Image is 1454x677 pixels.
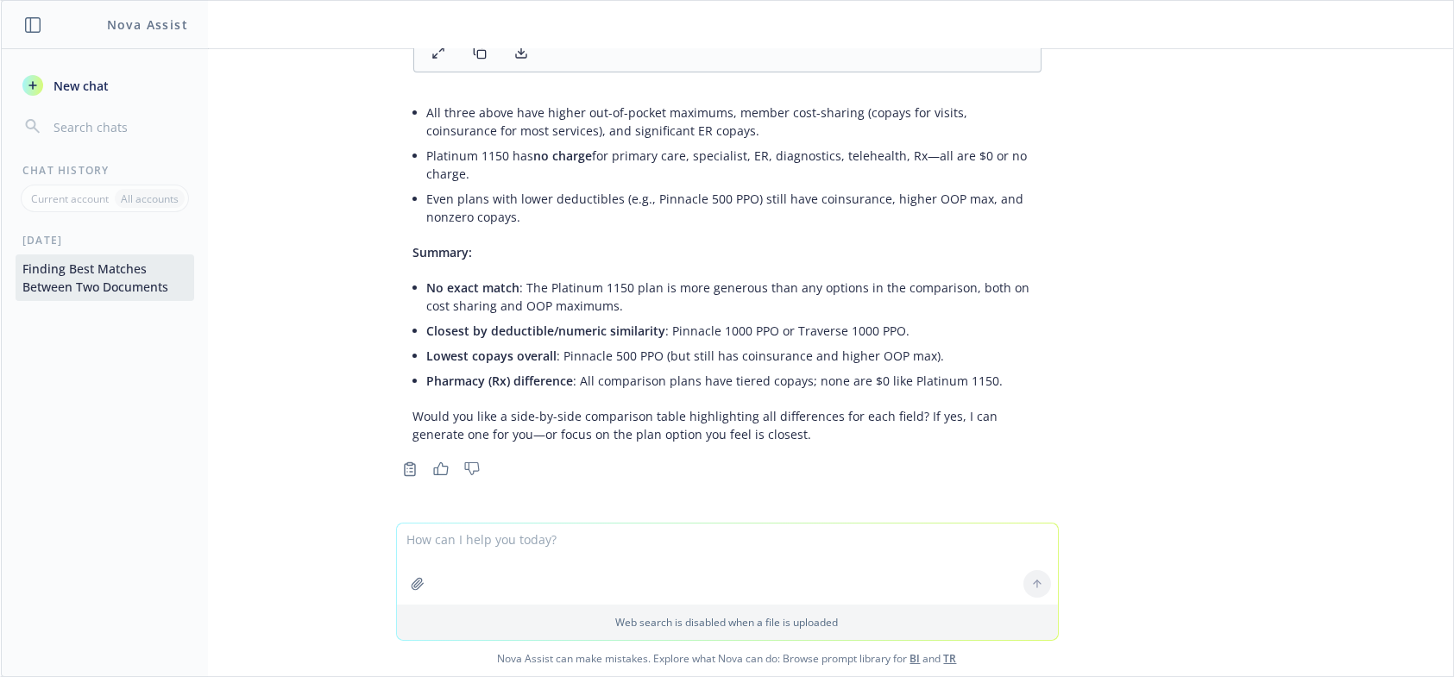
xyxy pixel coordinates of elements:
p: Web search is disabled when a file is uploaded [407,615,1048,630]
li: : All comparison plans have tiered copays; none are $0 like Platinum 1150. [427,368,1042,393]
li: : The Platinum 1150 plan is more generous than any options in the comparison, both on cost sharin... [427,275,1042,318]
span: New chat [50,77,109,95]
span: Summary: [413,244,473,260]
button: Thumbs down [458,457,486,481]
span: Nova Assist can make mistakes. Explore what Nova can do: Browse prompt library for and [8,641,1446,676]
input: Search chats [50,115,187,139]
span: No exact match [427,279,520,296]
li: : Pinnacle 1000 PPO or Traverse 1000 PPO. [427,318,1042,343]
div: Chat History [2,163,208,178]
button: New chat [16,70,194,101]
p: Current account [31,191,109,206]
li: : Pinnacle 500 PPO (but still has coinsurance and higher OOP max). [427,343,1042,368]
h1: Nova Assist [107,16,188,34]
p: All accounts [121,191,179,206]
span: Lowest copays overall [427,348,557,364]
a: BI [910,651,921,666]
svg: Copy to clipboard [402,461,418,477]
span: Pharmacy (Rx) difference [427,373,574,389]
span: Closest by deductible/numeric similarity [427,323,666,339]
li: Platinum 1150 has for primary care, specialist, ER, diagnostics, telehealth, Rx—all are $0 or no ... [427,143,1042,186]
a: TR [944,651,957,666]
p: Would you like a side-by-side comparison table highlighting all differences for each field? If ye... [413,407,1042,443]
li: Even plans with lower deductibles (e.g., Pinnacle 500 PPO) still have coinsurance, higher OOP max... [427,186,1042,229]
span: no charge [534,147,593,164]
button: Finding Best Matches Between Two Documents [16,254,194,301]
div: [DATE] [2,233,208,248]
li: All three above have higher out-of-pocket maximums, member cost-sharing (copays for visits, coins... [427,100,1042,143]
